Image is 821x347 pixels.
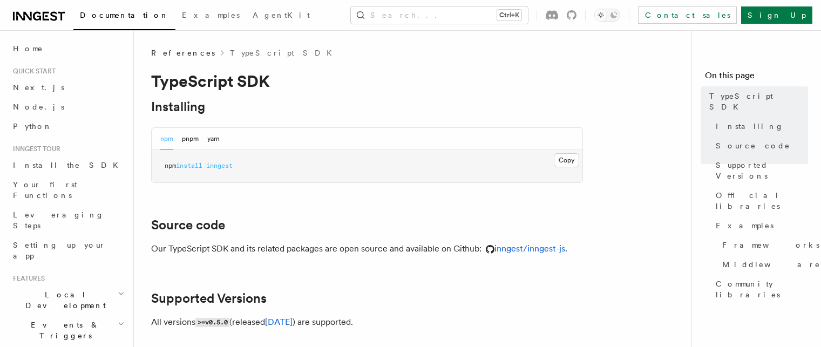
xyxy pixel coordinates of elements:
[13,161,125,169] span: Install the SDK
[9,67,56,76] span: Quick start
[13,210,104,230] span: Leveraging Steps
[151,241,583,256] p: Our TypeScript SDK and its related packages are open source and available on Github: .
[718,255,808,274] a: Middleware
[246,3,316,29] a: AgentKit
[265,317,293,327] a: [DATE]
[195,318,229,327] code: >=v0.5.0
[711,136,808,155] a: Source code
[73,3,175,30] a: Documentation
[9,117,127,136] a: Python
[80,11,169,19] span: Documentation
[716,190,808,212] span: Official libraries
[9,235,127,266] a: Setting up your app
[182,11,240,19] span: Examples
[716,160,808,181] span: Supported Versions
[182,128,199,150] button: pnpm
[481,243,565,254] a: inngest/inngest-js
[741,6,812,24] a: Sign Up
[151,99,205,114] a: Installing
[709,91,808,112] span: TypeScript SDK
[13,180,77,200] span: Your first Functions
[554,153,579,167] button: Copy
[230,47,338,58] a: TypeScript SDK
[13,43,43,54] span: Home
[9,145,60,153] span: Inngest tour
[151,291,267,306] a: Supported Versions
[151,47,215,58] span: References
[638,6,737,24] a: Contact sales
[9,175,127,205] a: Your first Functions
[711,216,808,235] a: Examples
[718,235,808,255] a: Frameworks
[711,274,808,304] a: Community libraries
[716,121,784,132] span: Installing
[207,128,220,150] button: yarn
[175,3,246,29] a: Examples
[9,39,127,58] a: Home
[9,319,118,341] span: Events & Triggers
[716,140,790,151] span: Source code
[9,274,45,283] span: Features
[253,11,310,19] span: AgentKit
[711,186,808,216] a: Official libraries
[160,128,173,150] button: npm
[594,9,620,22] button: Toggle dark mode
[705,69,808,86] h4: On this page
[722,259,820,270] span: Middleware
[9,78,127,97] a: Next.js
[9,315,127,345] button: Events & Triggers
[497,10,521,21] kbd: Ctrl+K
[705,86,808,117] a: TypeScript SDK
[711,155,808,186] a: Supported Versions
[151,71,583,91] h1: TypeScript SDK
[206,162,233,169] span: inngest
[13,103,64,111] span: Node.js
[9,97,127,117] a: Node.js
[711,117,808,136] a: Installing
[9,205,127,235] a: Leveraging Steps
[9,285,127,315] button: Local Development
[722,240,819,250] span: Frameworks
[165,162,176,169] span: npm
[351,6,528,24] button: Search...Ctrl+K
[176,162,202,169] span: install
[716,220,773,231] span: Examples
[9,155,127,175] a: Install the SDK
[716,278,808,300] span: Community libraries
[13,122,52,131] span: Python
[151,217,225,233] a: Source code
[151,315,583,330] p: All versions (released ) are supported.
[13,83,64,92] span: Next.js
[13,241,106,260] span: Setting up your app
[9,289,118,311] span: Local Development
